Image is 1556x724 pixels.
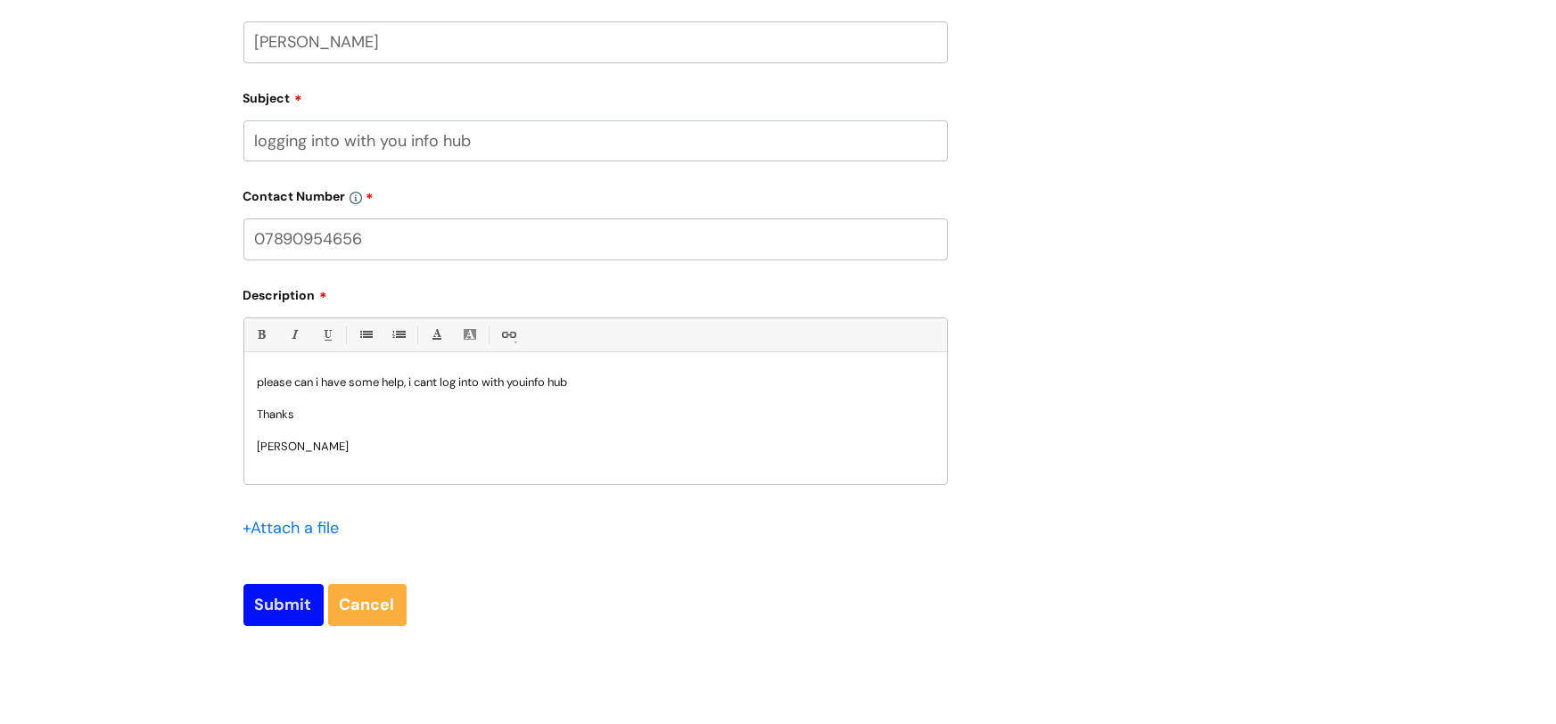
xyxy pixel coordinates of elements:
a: • Unordered List (Ctrl-Shift-7) [354,324,376,346]
a: Font Color [425,324,448,346]
input: Submit [243,584,324,625]
a: Bold (Ctrl-B) [250,324,272,346]
a: Back Color [458,324,481,346]
p: [PERSON_NAME] [258,439,934,455]
label: Subject [243,85,948,106]
label: Description [243,282,948,303]
div: Attach a file [243,514,350,542]
label: Contact Number [243,183,948,204]
a: Cancel [328,584,407,625]
input: Your Name [243,21,948,62]
a: Underline(Ctrl-U) [316,324,338,346]
a: Italic (Ctrl-I) [283,324,305,346]
a: Link [497,324,519,346]
a: 1. Ordered List (Ctrl-Shift-8) [387,324,409,346]
p: please can i have some help, i cant log into with you info hub [258,374,934,391]
p: Thanks [258,407,934,423]
img: info-icon.svg [350,192,362,204]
